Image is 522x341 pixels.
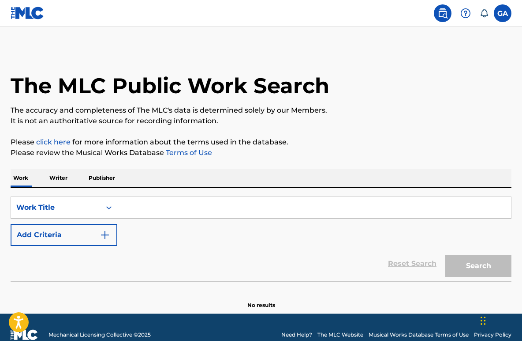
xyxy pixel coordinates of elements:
[480,9,488,18] div: Notifications
[11,137,511,148] p: Please for more information about the terms used in the database.
[11,330,38,340] img: logo
[11,72,329,99] h1: The MLC Public Work Search
[317,331,363,339] a: The MLC Website
[48,331,151,339] span: Mechanical Licensing Collective © 2025
[11,224,117,246] button: Add Criteria
[164,148,212,157] a: Terms of Use
[36,138,71,146] a: click here
[86,169,118,187] p: Publisher
[369,331,469,339] a: Musical Works Database Terms of Use
[11,116,511,126] p: It is not an authoritative source for recording information.
[11,105,511,116] p: The accuracy and completeness of The MLC's data is determined solely by our Members.
[494,4,511,22] div: User Menu
[460,8,471,19] img: help
[478,299,522,341] iframe: Chat Widget
[16,202,96,213] div: Work Title
[481,307,486,334] div: Drag
[11,7,45,19] img: MLC Logo
[457,4,474,22] div: Help
[474,331,511,339] a: Privacy Policy
[437,8,448,19] img: search
[47,169,70,187] p: Writer
[247,291,275,309] p: No results
[497,214,522,287] iframe: Resource Center
[11,148,511,158] p: Please review the Musical Works Database
[100,230,110,240] img: 9d2ae6d4665cec9f34b9.svg
[281,331,312,339] a: Need Help?
[11,197,511,281] form: Search Form
[11,169,31,187] p: Work
[434,4,451,22] a: Public Search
